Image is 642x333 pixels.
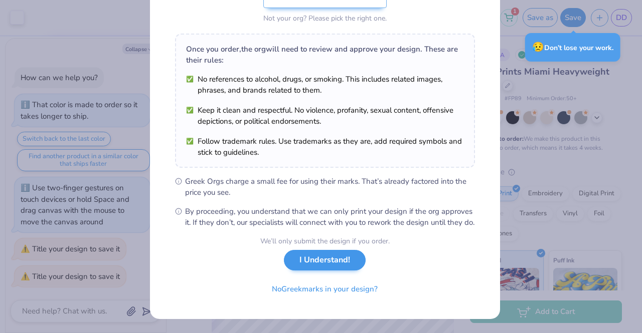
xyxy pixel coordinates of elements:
[532,41,544,54] span: 😥
[185,176,475,198] span: Greek Orgs charge a small fee for using their marks. That’s already factored into the price you see.
[263,279,386,299] button: NoGreekmarks in your design?
[186,105,464,127] li: Keep it clean and respectful. No violence, profanity, sexual content, offensive depictions, or po...
[260,236,390,246] div: We’ll only submit the design if you order.
[185,206,475,228] span: By proceeding, you understand that we can only print your design if the org approves it. If they ...
[284,250,366,270] button: I Understand!
[186,44,464,66] div: Once you order, the org will need to review and approve your design. These are their rules:
[263,13,387,24] div: Not your org? Please pick the right one.
[525,33,620,62] div: Don’t lose your work.
[186,74,464,96] li: No references to alcohol, drugs, or smoking. This includes related images, phrases, and brands re...
[186,136,464,158] li: Follow trademark rules. Use trademarks as they are, add required symbols and stick to guidelines.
